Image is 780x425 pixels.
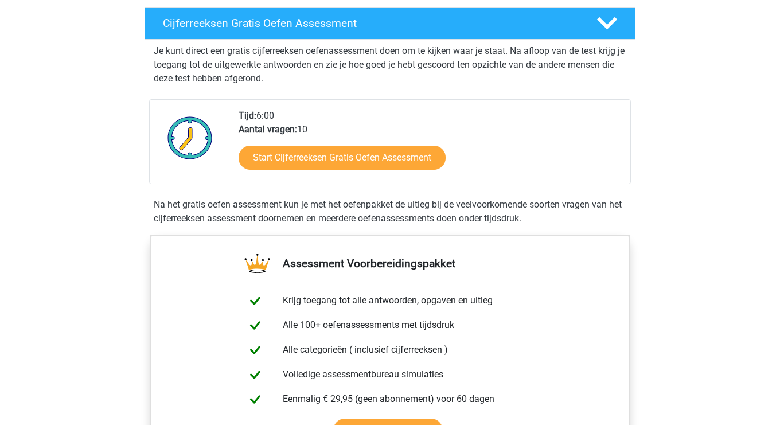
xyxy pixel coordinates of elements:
div: Na het gratis oefen assessment kun je met het oefenpakket de uitleg bij de veelvoorkomende soorte... [149,198,631,225]
div: 6:00 10 [230,109,630,184]
a: Cijferreeksen Gratis Oefen Assessment [140,7,640,40]
b: Tijd: [239,110,256,121]
p: Je kunt direct een gratis cijferreeksen oefenassessment doen om te kijken waar je staat. Na afloo... [154,44,626,85]
a: Start Cijferreeksen Gratis Oefen Assessment [239,146,446,170]
b: Aantal vragen: [239,124,297,135]
img: Klok [161,109,219,166]
h4: Cijferreeksen Gratis Oefen Assessment [163,17,578,30]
